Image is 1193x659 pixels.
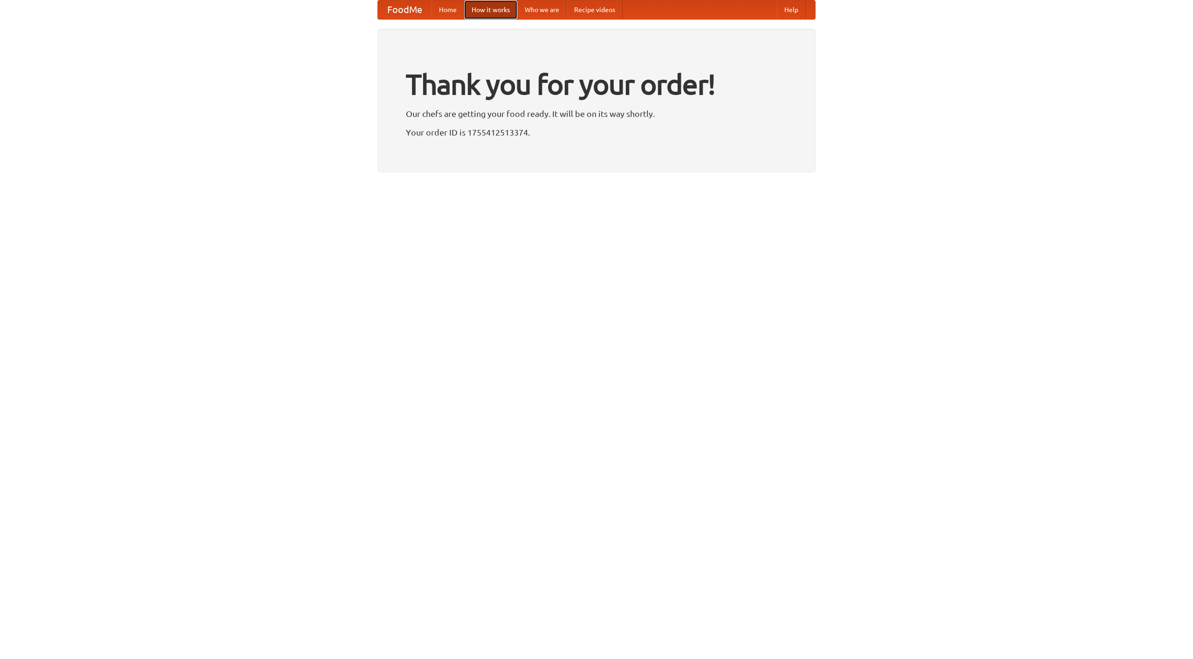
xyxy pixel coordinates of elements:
[517,0,567,19] a: Who we are
[406,125,787,139] p: Your order ID is 1755412513374.
[567,0,623,19] a: Recipe videos
[432,0,464,19] a: Home
[464,0,517,19] a: How it works
[378,0,432,19] a: FoodMe
[406,107,787,121] p: Our chefs are getting your food ready. It will be on its way shortly.
[406,62,787,107] h1: Thank you for your order!
[777,0,806,19] a: Help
